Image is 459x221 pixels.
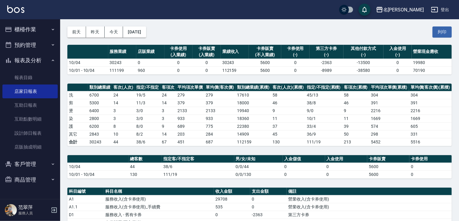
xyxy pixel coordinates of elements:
td: 14 [160,130,176,138]
td: 304 [409,91,452,99]
img: Person [5,204,17,216]
th: 指定客/不指定客 [162,155,234,163]
td: 130 [271,138,305,146]
button: 名[PERSON_NAME] [374,4,426,16]
td: 其它 [67,130,88,138]
td: 39 [342,122,369,130]
td: 1669 [369,115,409,122]
td: 染 [67,115,88,122]
td: 0 [136,59,165,66]
td: 6700 [88,91,112,99]
th: 客次(人次) [112,84,135,91]
td: 213 [342,138,369,146]
th: 營業現金應收 [412,45,452,59]
td: 0 [193,59,221,66]
td: 0 [165,66,193,74]
td: D1 [67,211,104,219]
button: 客戶管理 [2,156,58,172]
td: 6400 [88,107,112,115]
td: A1 [67,195,104,203]
th: 卡券販賣 [367,155,409,163]
div: (入業績) [166,52,191,58]
td: 304 [369,91,409,99]
td: 112159 [236,138,271,146]
td: 687 [204,138,236,146]
th: 科目編號 [67,188,104,195]
td: 38 / 8 [305,99,342,107]
td: -13500 [343,59,384,66]
td: 535 [214,203,250,211]
td: 11 [342,115,369,122]
div: (-) [385,52,410,58]
div: 名[PERSON_NAME] [383,6,424,14]
td: 2216 [369,107,409,115]
button: 商品管理 [2,172,58,188]
td: 46 [271,99,305,107]
td: 29708 [214,195,250,203]
td: 0 [250,195,287,203]
td: 燙 [67,107,88,115]
h5: 范翠萍 [18,204,49,210]
td: 18360 [236,115,271,122]
td: 10/04 [67,163,129,170]
div: 卡券使用 [166,45,191,52]
td: 服務收入(含卡券使用) [104,195,214,203]
td: 2133 [176,107,204,115]
td: 0 [281,59,310,66]
th: 總客數 [129,155,162,163]
th: 入金儲值 [283,155,325,163]
td: 0/0/130 [234,170,283,178]
table: a dense table [67,45,452,75]
td: 24 [112,91,135,99]
td: 37 [271,122,305,130]
td: 11 [271,115,305,122]
td: 0/0/44 [234,163,283,170]
td: 8 / 0 [135,122,160,130]
td: 14909 [236,130,271,138]
th: 支出金額 [250,188,287,195]
td: 營業收入(含卡券使用) [287,203,452,211]
td: 379 [204,99,236,107]
td: 30243 [108,59,137,66]
th: 入金使用 [325,155,367,163]
th: 收入金額 [214,188,250,195]
td: 203 [176,130,204,138]
td: 279 [176,91,204,99]
td: 3 / 0 [135,115,160,122]
td: 護 [67,122,88,130]
th: 卡券使用 [409,155,452,163]
td: 8 [112,122,135,130]
button: 櫃檯作業 [2,22,58,37]
td: 5600 [367,163,409,170]
td: 0 [281,66,310,74]
div: 第三方卡券 [311,45,342,52]
td: 284 [204,130,236,138]
td: 933 [176,115,204,122]
td: 2800 [88,115,112,122]
a: 報表目錄 [2,71,58,84]
div: 入金使用 [385,45,410,52]
td: 111199 [108,66,137,74]
td: 19980 [412,59,452,66]
th: 指定/不指定(累積) [305,84,342,91]
td: 58 [271,91,305,99]
td: 3 [112,115,135,122]
td: 3 [160,115,176,122]
button: 報表及分析 [2,53,58,68]
td: 67 [160,138,176,146]
td: 391 [409,99,452,107]
td: 112159 [221,66,249,74]
td: 111/19 [162,170,234,178]
td: 9 [342,107,369,115]
td: 11 / 3 [135,99,160,107]
th: 科目名稱 [104,188,214,195]
td: 0 [193,66,221,74]
td: 第三方卡券 [287,211,452,219]
th: 店販業績 [136,45,165,59]
td: 19940 [236,107,271,115]
td: 洗 [67,91,88,99]
th: 業績收入 [221,45,249,59]
td: 38/6 [162,163,234,170]
td: 14 [160,99,176,107]
th: 客次(人次)(累積) [271,84,305,91]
